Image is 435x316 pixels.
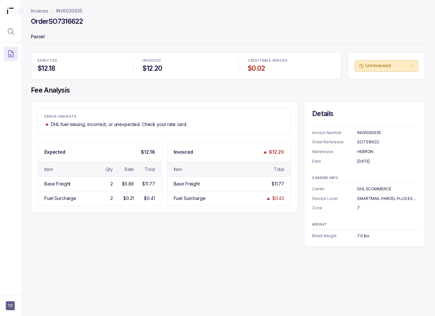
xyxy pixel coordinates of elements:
[144,166,155,173] div: Total
[357,149,417,155] div: HEBRON
[357,130,417,136] div: INV6030935
[312,223,417,227] p: WEIGHT
[263,150,268,155] img: trend image
[274,166,284,173] div: Total
[312,158,357,165] p: Date
[125,166,134,173] div: Rate
[144,195,155,202] div: $0.41
[174,195,206,202] div: Fuel Surcharge
[312,176,417,180] p: CARRIER INFO
[110,181,113,187] div: 2
[312,205,357,211] p: Zone
[142,181,155,187] div: $11.77
[44,149,65,155] p: Expected
[174,181,200,187] div: Base Freight
[272,181,284,187] div: $11.77
[38,59,125,63] p: EXPECTED
[312,149,357,155] p: Warehouse
[269,149,284,155] p: $12.20
[6,301,15,310] button: User initials
[174,166,182,173] div: Item
[357,195,417,202] div: SMARTMAIL PARCEL PLUS EXPEDITED
[141,149,155,155] p: $12.18
[357,139,417,145] div: SO7316622
[4,24,18,39] button: Menu Icon Button MagnifyingGlassIcon
[357,158,417,165] div: [DATE]
[174,149,193,155] p: Invoiced
[357,186,417,192] div: DHL ECOMMERCE
[44,166,53,173] div: Item
[31,31,425,44] p: Parcel
[31,8,82,14] nav: breadcrumb
[31,86,425,95] h4: Fee Analysis
[312,186,357,192] p: Carrier
[365,62,409,69] p: Unreviewed
[44,122,50,127] img: trend image
[248,59,335,63] p: CREDITABLE ERRORS
[248,64,335,73] h4: $0.02
[312,233,357,239] p: Billed Weight
[312,109,417,118] h4: Details
[31,17,83,26] h4: Order SO7316622
[4,47,18,61] button: Menu Icon Button DocumentTextIcon
[312,130,357,136] p: Invoice Number
[143,64,229,73] h4: $12.20
[357,233,417,239] div: 7.0 lbs
[143,59,229,63] p: INVOICED
[272,195,284,202] div: $0.43
[122,181,134,187] div: $5.89
[355,60,418,72] button: Unreviewed
[31,8,48,14] a: Invoices
[312,139,357,145] p: Order Reference
[312,195,357,202] p: Service Level
[110,195,113,202] div: 2
[44,195,76,202] div: Fuel Surcharge
[123,195,134,202] div: $0.21
[38,64,125,73] h4: $12.18
[44,115,284,119] p: ERROR INSIGHTS
[17,7,24,15] div: Collapse Icon
[44,181,70,187] div: Base Freight
[266,196,271,201] img: trend image
[51,121,187,128] p: DHL fuel missing, incorrect, or unexpected. Check your rate card.
[357,205,417,211] div: 7
[56,8,82,14] a: INV6030935
[106,166,113,173] div: Qty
